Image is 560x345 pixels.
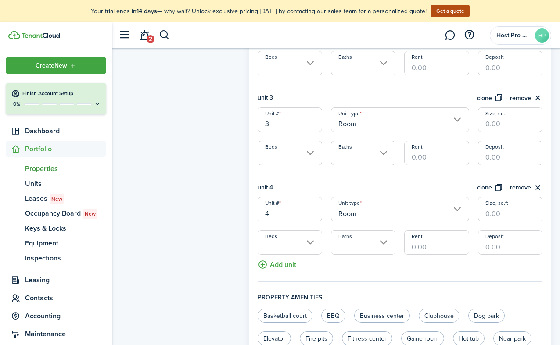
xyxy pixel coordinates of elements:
[258,197,322,221] input: Unit name
[477,183,503,193] button: clone
[404,141,469,165] input: 0.00
[147,35,154,43] span: 2
[25,311,106,321] span: Accounting
[25,275,106,285] span: Leasing
[116,27,133,43] button: Open sidebar
[478,197,542,221] input: 0.00
[25,238,106,249] span: Equipment
[442,24,458,46] a: Messaging
[258,107,322,132] input: Unit name
[510,183,542,193] button: remove
[136,24,153,46] a: Notifications
[25,208,106,219] span: Occupancy Board
[478,51,542,75] input: 0.00
[6,191,106,206] a: LeasesNew
[419,309,459,323] label: Clubhouse
[258,93,273,103] h4: unit 3
[431,5,470,17] button: Get a quote
[25,126,106,136] span: Dashboard
[25,253,106,263] span: Inspections
[8,31,20,39] img: TenantCloud
[25,144,106,154] span: Portfolio
[25,178,106,189] span: Units
[510,93,542,103] button: remove
[258,309,312,323] label: Basketball court
[6,206,106,221] a: Occupancy BoardNew
[462,28,477,43] button: Open resource center
[25,223,106,234] span: Keys & Locks
[496,32,531,39] span: Host Pro Management
[468,309,505,323] label: Dog park
[258,293,542,309] h4: Property amenities
[478,107,542,132] input: 0.00
[51,195,62,203] span: New
[25,193,106,204] span: Leases
[136,7,157,16] b: 14 days
[6,221,106,236] a: Keys & Locks
[6,83,106,114] button: Finish Account Setup0%
[404,230,469,255] input: 0.00
[85,210,96,218] span: New
[477,93,503,103] button: clone
[535,28,549,43] avatar-text: HP
[354,309,410,323] label: Business center
[25,164,106,174] span: Properties
[478,230,542,255] input: 0.00
[11,100,22,108] p: 0%
[404,51,469,75] input: 0.00
[258,183,273,193] h4: unit 4
[6,161,106,176] a: Properties
[159,28,170,43] button: Search
[25,329,106,339] span: Maintenance
[6,176,106,191] a: Units
[321,309,345,323] label: BBQ
[6,236,106,251] a: Equipment
[6,251,106,266] a: Inspections
[22,33,60,38] img: TenantCloud
[91,7,427,16] p: Your trial ends in — why wait? Unlock exclusive pricing [DATE] by contacting our sales team for a...
[36,63,67,69] span: Create New
[6,57,106,74] button: Open menu
[478,141,542,165] input: 0.00
[22,90,101,97] h4: Finish Account Setup
[25,293,106,303] span: Contacts
[258,255,296,270] button: Add unit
